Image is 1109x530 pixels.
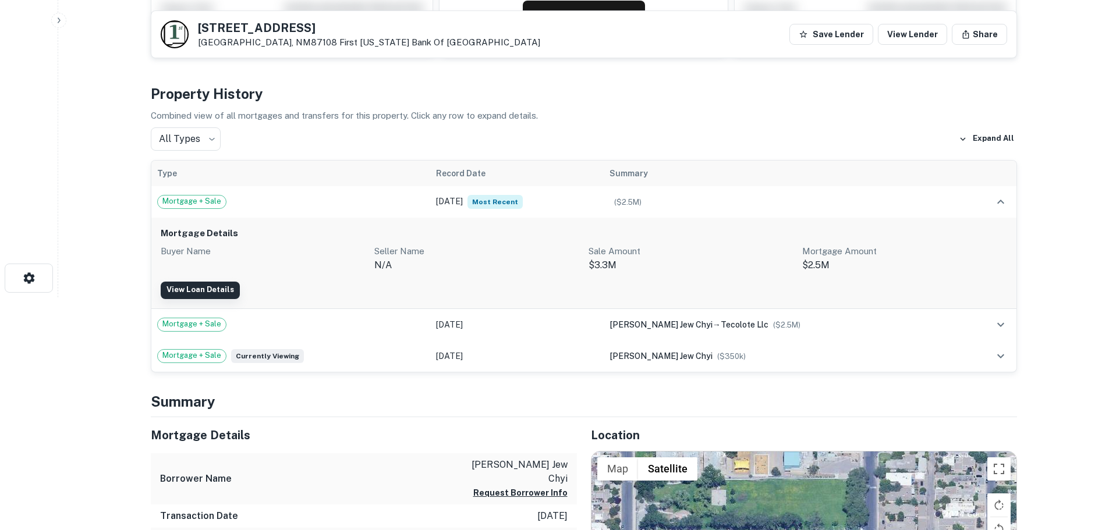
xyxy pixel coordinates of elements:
span: [PERSON_NAME] jew chyi [610,320,713,329]
span: Mortgage + Sale [158,195,226,207]
p: [GEOGRAPHIC_DATA], NM87108 [198,37,540,48]
h4: Summary [151,391,1017,412]
span: Currently viewing [231,349,304,363]
h5: [STREET_ADDRESS] [198,22,540,34]
h5: Location [591,426,1017,444]
button: expand row [991,346,1011,366]
h6: Borrower Name [160,472,232,486]
a: View Loan Details [161,282,240,299]
td: [DATE] [430,309,604,340]
span: Mortgage + Sale [158,318,226,330]
span: Mortgage + Sale [158,350,226,361]
span: Most Recent [467,195,523,209]
p: n/a [374,258,579,272]
p: Combined view of all mortgages and transfers for this property. Click any row to expand details. [151,109,1017,123]
h5: Mortgage Details [151,426,577,444]
div: All Types [151,127,221,151]
iframe: Chat Widget [1051,400,1109,456]
button: expand row [991,315,1011,335]
button: expand row [991,192,1011,212]
h6: Mortgage Details [161,227,1007,240]
p: Buyer Name [161,244,366,258]
a: First [US_STATE] Bank Of [GEOGRAPHIC_DATA] [339,37,540,47]
span: ($ 350k ) [717,352,746,361]
button: Share [952,24,1007,45]
p: [PERSON_NAME] jew chyi [463,458,568,486]
h6: Transaction Date [160,509,238,523]
h4: Property History [151,83,1017,104]
div: → [610,318,955,331]
span: ($ 2.5M ) [614,198,642,207]
button: Request Borrower Info [523,1,645,29]
th: Type [151,161,430,186]
button: Rotate map clockwise [987,493,1011,517]
td: [DATE] [430,186,604,218]
p: Seller Name [374,244,579,258]
button: Show street map [597,457,638,481]
p: $3.3M [589,258,793,272]
p: $2.5M [802,258,1007,272]
td: [DATE] [430,340,604,372]
p: Mortgage Amount [802,244,1007,258]
button: Expand All [956,130,1017,148]
button: Toggle fullscreen view [987,457,1011,481]
button: Save Lender [789,24,873,45]
th: Summary [604,161,961,186]
button: Show satellite imagery [638,457,697,481]
span: [PERSON_NAME] jew chyi [610,351,713,361]
span: ($ 2.5M ) [773,321,800,329]
button: Request Borrower Info [473,486,568,500]
span: tecolote llc [721,320,768,329]
p: Sale Amount [589,244,793,258]
a: View Lender [878,24,947,45]
th: Record Date [430,161,604,186]
p: [DATE] [537,509,568,523]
